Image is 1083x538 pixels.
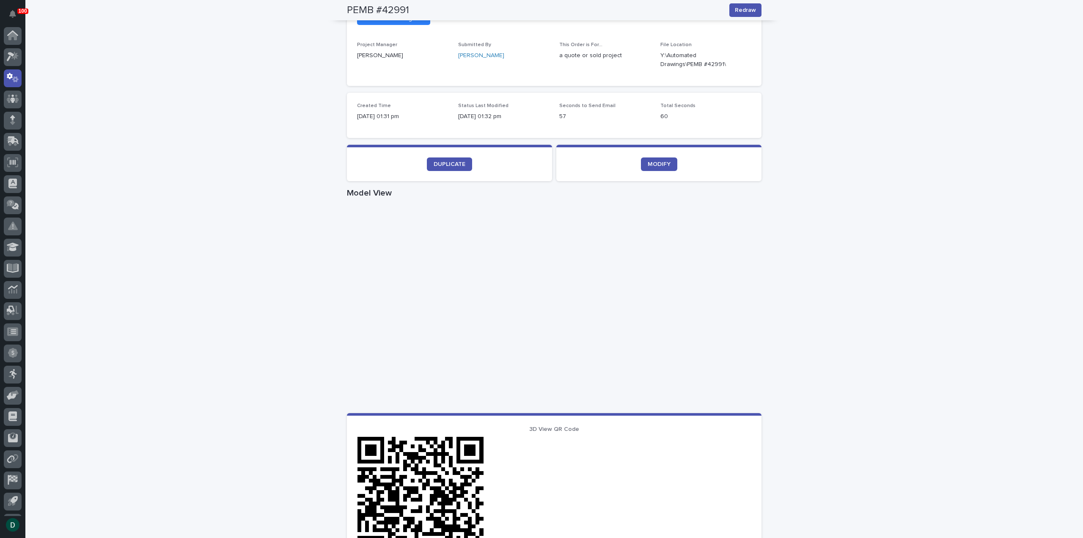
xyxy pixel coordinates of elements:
[357,42,397,47] span: Project Manager
[347,201,761,413] iframe: Model View
[729,3,761,17] button: Redraw
[559,51,650,60] p: a quote or sold project
[660,42,692,47] span: File Location
[19,8,27,14] p: 100
[357,103,391,108] span: Created Time
[11,10,22,24] div: Notifications100
[559,112,650,121] p: 57
[434,161,465,167] span: DUPLICATE
[660,51,731,69] : Y:\Automated Drawings\PEMB #42991\
[458,103,509,108] span: Status Last Modified
[559,103,616,108] span: Seconds to Send Email
[529,426,579,432] span: 3D View QR Code
[4,516,22,534] button: users-avatar
[458,112,549,121] p: [DATE] 01:32 pm
[735,6,756,14] span: Redraw
[4,5,22,23] button: Notifications
[427,157,472,171] a: DUPLICATE
[347,188,761,198] h1: Model View
[559,42,602,47] span: This Order is For...
[347,4,409,17] h2: PEMB #42991
[660,112,751,121] p: 60
[641,157,677,171] a: MODIFY
[357,51,448,60] p: [PERSON_NAME]
[458,51,504,60] a: [PERSON_NAME]
[458,42,491,47] span: Submitted By
[357,112,448,121] p: [DATE] 01:31 pm
[648,161,671,167] span: MODIFY
[660,103,695,108] span: Total Seconds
